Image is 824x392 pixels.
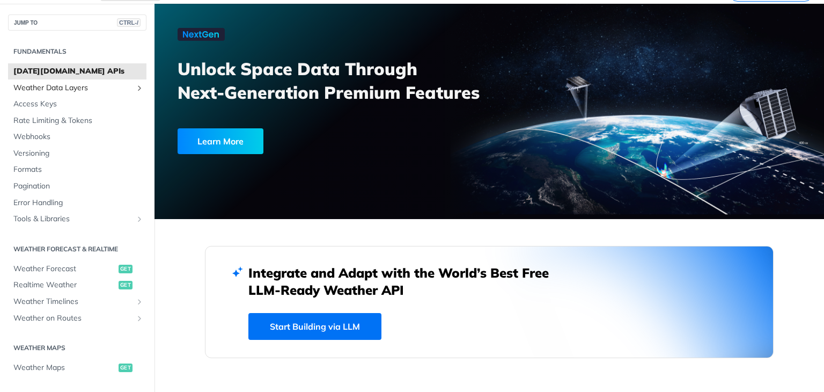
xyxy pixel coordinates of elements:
span: get [119,364,133,372]
h2: Fundamentals [8,47,146,56]
span: Versioning [13,148,144,159]
button: Show subpages for Tools & Libraries [135,215,144,223]
a: Weather Data LayersShow subpages for Weather Data Layers [8,80,146,96]
a: Weather Mapsget [8,360,146,376]
a: Webhooks [8,129,146,145]
span: Weather Forecast [13,264,116,274]
button: JUMP TOCTRL-/ [8,14,146,31]
span: Weather Maps [13,362,116,373]
a: Pagination [8,178,146,194]
span: Webhooks [13,132,144,142]
a: Rate Limiting & Tokens [8,113,146,129]
span: Error Handling [13,198,144,208]
a: Error Handling [8,195,146,211]
button: Show subpages for Weather Data Layers [135,84,144,92]
h2: Integrate and Adapt with the World’s Best Free LLM-Ready Weather API [248,264,565,299]
span: Access Keys [13,99,144,110]
span: CTRL-/ [117,18,141,27]
a: Weather Forecastget [8,261,146,277]
a: Tools & LibrariesShow subpages for Tools & Libraries [8,211,146,227]
h3: Unlock Space Data Through Next-Generation Premium Features [178,57,501,104]
span: Tools & Libraries [13,214,133,224]
span: get [119,281,133,289]
span: get [119,265,133,273]
button: Show subpages for Weather on Routes [135,314,144,323]
button: Show subpages for Weather Timelines [135,297,144,306]
a: Access Keys [8,96,146,112]
span: [DATE][DOMAIN_NAME] APIs [13,66,144,77]
a: Weather TimelinesShow subpages for Weather Timelines [8,294,146,310]
span: Weather Timelines [13,296,133,307]
h2: Weather Maps [8,343,146,353]
div: Learn More [178,128,263,154]
a: Learn More [178,128,436,154]
span: Formats [13,164,144,175]
span: Rate Limiting & Tokens [13,115,144,126]
span: Realtime Weather [13,280,116,291]
a: Start Building via LLM [248,313,381,340]
a: Versioning [8,146,146,162]
span: Pagination [13,181,144,192]
a: Realtime Weatherget [8,277,146,293]
h2: Weather Forecast & realtime [8,244,146,254]
span: Weather Data Layers [13,83,133,93]
a: [DATE][DOMAIN_NAME] APIs [8,63,146,79]
img: NextGen [178,28,225,41]
a: Formats [8,162,146,178]
a: Weather on RoutesShow subpages for Weather on Routes [8,310,146,326]
span: Weather on Routes [13,313,133,324]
